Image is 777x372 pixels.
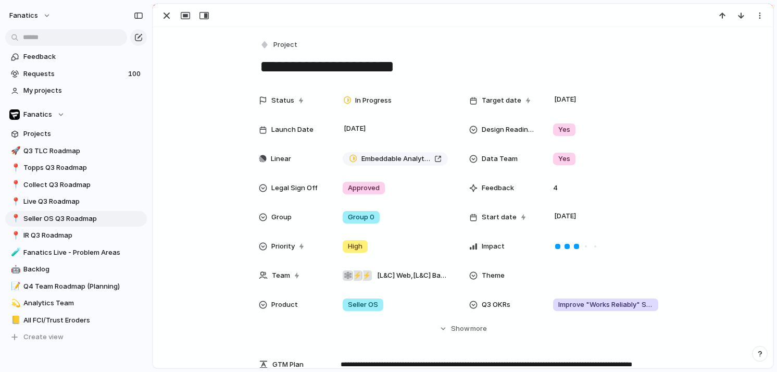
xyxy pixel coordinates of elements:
[11,162,18,174] div: 📍
[23,196,143,207] span: Live Q3 Roadmap
[5,66,147,82] a: Requests100
[5,177,147,193] a: 📍Collect Q3 Roadmap
[11,314,18,326] div: 📒
[11,230,18,242] div: 📍
[271,183,318,193] span: Legal Sign Off
[11,196,18,208] div: 📍
[348,183,380,193] span: Approved
[9,196,20,207] button: 📍
[259,319,667,338] button: Showmore
[9,10,38,21] span: fanatics
[5,126,147,142] a: Projects
[5,194,147,209] a: 📍Live Q3 Roadmap
[5,313,147,328] a: 📒All FCI/Trust Eroders
[23,264,143,275] span: Backlog
[549,183,562,193] span: 4
[128,69,143,79] span: 100
[271,300,298,310] span: Product
[558,300,653,310] span: Improve "Works Reliably" Satisfaction from 60% to 80%
[482,183,514,193] span: Feedback
[5,245,147,261] a: 🧪Fanatics Live - Problem Areas
[9,214,20,224] button: 📍
[11,213,18,225] div: 📍
[9,146,20,156] button: 🚀
[23,281,143,292] span: Q4 Team Roadmap (Planning)
[552,210,579,222] span: [DATE]
[271,125,314,135] span: Launch Date
[5,143,147,159] div: 🚀Q3 TLC Roadmap
[558,154,570,164] span: Yes
[482,125,536,135] span: Design Readiness
[9,281,20,292] button: 📝
[272,270,290,281] span: Team
[23,69,125,79] span: Requests
[5,7,56,24] button: fanatics
[23,146,143,156] span: Q3 TLC Roadmap
[9,264,20,275] button: 🤖
[9,180,20,190] button: 📍
[355,95,392,106] span: In Progress
[271,154,291,164] span: Linear
[23,315,143,326] span: All FCI/Trust Eroders
[482,154,518,164] span: Data Team
[361,154,430,164] span: Embeddable Analytics
[552,93,579,106] span: [DATE]
[5,329,147,345] button: Create view
[273,40,297,50] span: Project
[348,241,362,252] span: High
[23,298,143,308] span: Analytics Team
[482,95,521,106] span: Target date
[5,295,147,311] a: 💫Analytics Team
[11,280,18,292] div: 📝
[11,297,18,309] div: 💫
[377,270,448,281] span: [L&C] Web , [L&C] Backend , Design Team
[9,247,20,258] button: 🧪
[451,324,470,334] span: Show
[5,160,147,176] a: 📍Topps Q3 Roadmap
[11,246,18,258] div: 🧪
[11,179,18,191] div: 📍
[482,212,517,222] span: Start date
[348,212,374,222] span: Group 0
[348,300,378,310] span: Seller OS
[23,109,52,120] span: Fanatics
[23,180,143,190] span: Collect Q3 Roadmap
[23,332,64,342] span: Create view
[23,214,143,224] span: Seller OS Q3 Roadmap
[9,298,20,308] button: 💫
[341,122,369,135] span: [DATE]
[23,52,143,62] span: Feedback
[23,85,143,96] span: My projects
[558,125,570,135] span: Yes
[11,145,18,157] div: 🚀
[5,211,147,227] a: 📍Seller OS Q3 Roadmap
[271,241,295,252] span: Priority
[5,83,147,98] a: My projects
[343,270,353,281] div: 🕸
[5,279,147,294] a: 📝Q4 Team Roadmap (Planning)
[5,262,147,277] a: 🤖Backlog
[23,247,143,258] span: Fanatics Live - Problem Areas
[5,107,147,122] button: Fanatics
[11,264,18,276] div: 🤖
[5,228,147,243] a: 📍IR Q3 Roadmap
[9,163,20,173] button: 📍
[482,241,505,252] span: Impact
[9,230,20,241] button: 📍
[482,270,505,281] span: Theme
[258,38,300,53] button: Project
[271,212,292,222] span: Group
[343,152,448,166] a: Embeddable Analytics
[272,359,304,370] span: GTM Plan
[482,300,510,310] span: Q3 OKRs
